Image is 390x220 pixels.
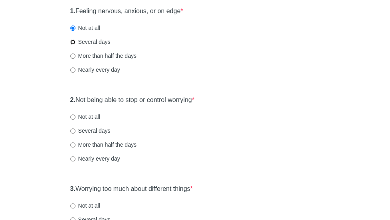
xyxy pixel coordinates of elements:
input: Nearly every day [70,67,75,73]
label: Several days [70,127,111,135]
strong: 3. [70,185,75,192]
label: Not being able to stop or control worrying [70,96,194,105]
label: Nearly every day [70,66,120,74]
strong: 2. [70,96,75,103]
strong: 1. [70,8,75,14]
label: More than half the days [70,141,137,149]
input: Several days [70,128,75,134]
label: Nearly every day [70,155,120,163]
label: Feeling nervous, anxious, or on edge [70,7,183,16]
label: More than half the days [70,52,137,60]
input: Not at all [70,203,75,208]
label: Worrying too much about different things [70,185,193,194]
input: Nearly every day [70,156,75,161]
input: More than half the days [70,53,75,59]
label: Several days [70,38,111,46]
label: Not at all [70,202,100,210]
input: More than half the days [70,142,75,147]
label: Not at all [70,113,100,121]
input: Not at all [70,26,75,31]
label: Not at all [70,24,100,32]
input: Several days [70,39,75,45]
input: Not at all [70,114,75,120]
